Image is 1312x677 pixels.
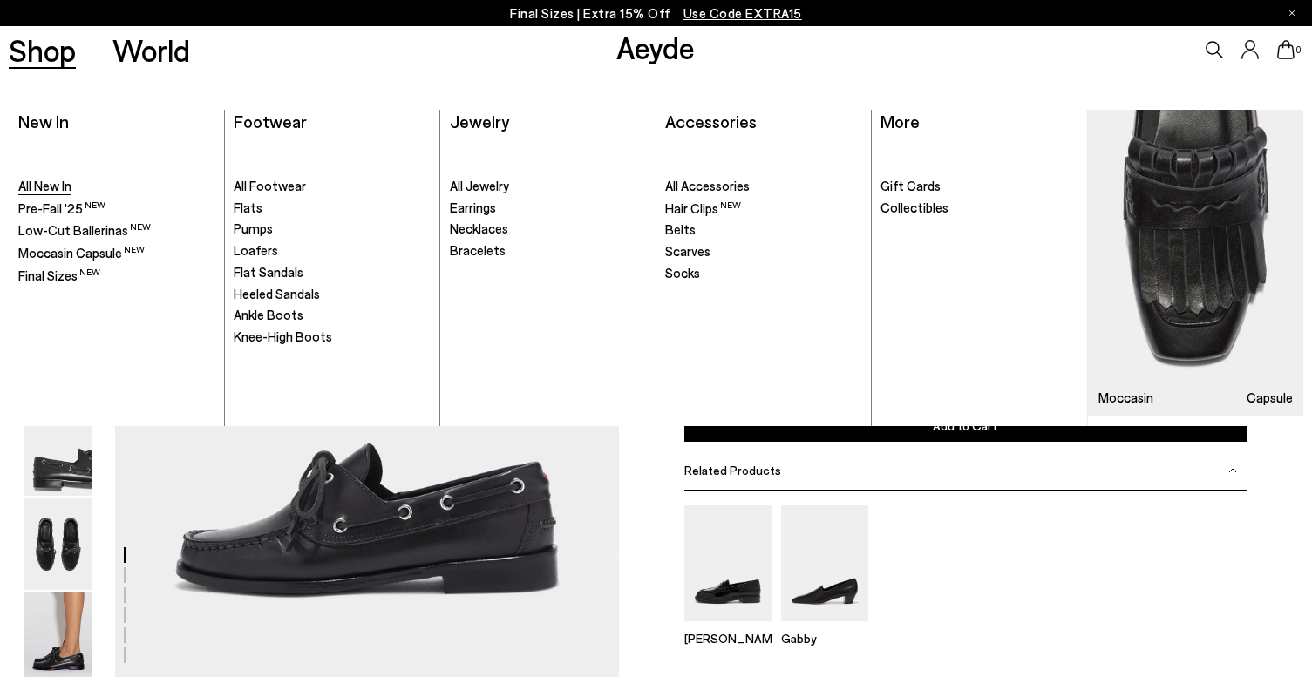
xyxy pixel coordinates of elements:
a: Shop [9,35,76,65]
a: Gift Cards [880,178,1078,195]
a: Pumps [234,220,431,238]
span: Scarves [665,243,710,259]
span: Flat Sandals [234,264,303,280]
span: Pumps [234,220,273,236]
a: Flat Sandals [234,264,431,281]
a: Necklaces [450,220,647,238]
img: Mobile_e6eede4d-78b8-4bd1-ae2a-4197e375e133_900x.jpg [1088,110,1302,416]
img: svg%3E [1228,466,1237,475]
a: Jewelry [450,111,509,132]
span: Low-Cut Ballerinas [18,222,151,238]
a: All Accessories [665,178,862,195]
a: All Footwear [234,178,431,195]
a: Scarves [665,243,862,261]
a: 0 [1277,40,1295,59]
span: All New In [18,178,71,193]
span: Loafers [234,242,278,258]
span: Belts [665,221,696,237]
a: Heeled Sandals [234,286,431,303]
a: Aeyde [616,29,695,65]
a: Knee-High Boots [234,328,431,346]
span: Necklaces [450,220,508,236]
a: Loafers [234,242,431,260]
a: More [880,111,920,132]
span: All Jewelry [450,178,509,193]
p: Gabby [781,631,868,646]
span: All Accessories [665,178,750,193]
p: Final Sizes | Extra 15% Off [510,3,802,24]
a: Low-Cut Ballerinas [18,221,215,240]
img: Harris Leather Moccasin Flats - Image 4 [24,404,92,496]
span: Moccasin Capsule [18,245,145,261]
span: Related Products [684,463,781,477]
h3: Capsule [1247,391,1293,404]
a: Earrings [450,200,647,217]
span: 0 [1295,45,1303,55]
p: [PERSON_NAME] [684,631,772,646]
h3: Moccasin [1098,391,1153,404]
span: Final Sizes [18,267,100,283]
a: Moccasin Capsule [18,244,215,262]
button: Add to Cart [684,410,1247,442]
span: Earrings [450,200,496,215]
a: Pre-Fall '25 [18,200,215,218]
span: Navigate to /collections/ss25-final-sizes [683,5,802,21]
span: All Footwear [234,178,306,193]
a: Leon Loafers [PERSON_NAME] [684,609,772,646]
img: Gabby Almond-Toe Loafers [781,505,868,621]
span: Gift Cards [880,178,941,193]
a: Collectibles [880,200,1078,217]
img: Harris Leather Moccasin Flats - Image 5 [24,498,92,590]
a: Ankle Boots [234,307,431,324]
span: Knee-High Boots [234,328,332,344]
a: World [112,35,190,65]
a: Final Sizes [18,267,215,285]
a: Bracelets [450,242,647,260]
a: All Jewelry [450,178,647,195]
span: Flats [234,200,262,215]
a: Accessories [665,111,757,132]
a: Gabby Almond-Toe Loafers Gabby [781,609,868,646]
a: New In [18,111,69,132]
a: Belts [665,221,862,239]
span: Hair Clips [665,200,741,216]
img: Leon Loafers [684,505,772,621]
span: Ankle Boots [234,307,303,322]
a: Moccasin Capsule [1088,110,1302,416]
span: Bracelets [450,242,506,258]
span: Collectibles [880,200,948,215]
a: Footwear [234,111,307,132]
a: Socks [665,265,862,282]
span: Add to Cart [933,418,997,433]
a: All New In [18,178,215,195]
span: Socks [665,265,700,281]
a: Hair Clips [665,200,862,218]
a: Flats [234,200,431,217]
span: Pre-Fall '25 [18,200,105,216]
span: Heeled Sandals [234,286,320,301]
